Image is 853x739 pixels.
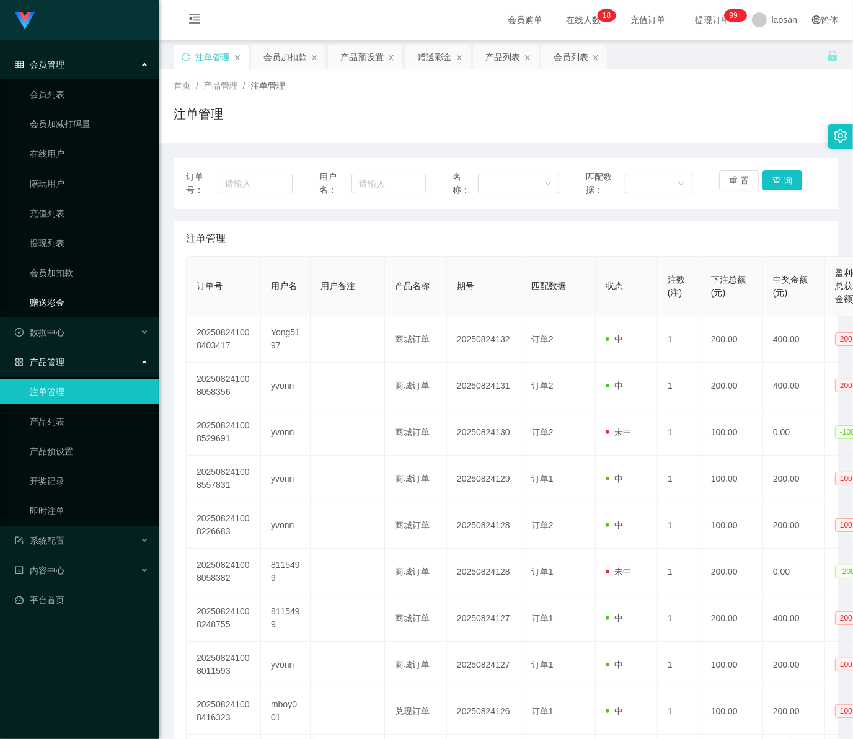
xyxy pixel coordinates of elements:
[763,642,825,688] td: 200.00
[195,45,230,69] div: 注单管理
[30,290,149,315] a: 赠送彩金
[531,520,554,530] span: 订单2
[701,502,763,549] td: 100.00
[30,498,149,523] a: 即时注单
[417,45,452,69] div: 赠送彩金
[261,642,311,688] td: yvonn
[311,54,318,61] i: 图标: close
[763,456,825,502] td: 200.00
[261,595,311,642] td: 8115499
[701,409,763,456] td: 100.00
[261,363,311,409] td: yvonn
[174,105,223,123] h1: 注单管理
[763,595,825,642] td: 400.00
[15,12,35,30] img: logo.9652507e.png
[15,566,24,575] i: 图标: profile
[763,688,825,735] td: 200.00
[15,588,149,613] a: 图标: dashboard平台首页
[263,45,307,69] div: 会员加扣款
[261,688,311,735] td: mboy001
[531,381,554,391] span: 订单2
[763,502,825,549] td: 200.00
[447,688,521,735] td: 20250824126
[658,456,701,502] td: 1
[598,9,616,22] sup: 18
[187,316,261,363] td: 202508241008403417
[606,427,632,437] span: 未中
[174,81,191,91] span: 首页
[606,281,623,291] span: 状态
[606,660,623,670] span: 中
[261,409,311,456] td: yvonn
[560,15,607,24] span: 在线人数
[15,536,64,546] span: 系统配置
[30,439,149,464] a: 产品预设置
[385,688,447,735] td: 兑现订单
[763,363,825,409] td: 400.00
[187,502,261,549] td: 202508241008226683
[174,1,216,40] i: 图标: menu-fold
[271,281,297,291] span: 用户名
[711,275,746,298] span: 下注总额(元)
[658,642,701,688] td: 1
[15,565,64,575] span: 内容中心
[763,316,825,363] td: 400.00
[387,54,395,61] i: 图标: close
[15,60,24,69] i: 图标: table
[340,45,384,69] div: 产品预设置
[243,81,245,91] span: /
[603,9,607,22] p: 1
[763,409,825,456] td: 0.00
[261,502,311,549] td: yvonn
[701,316,763,363] td: 200.00
[668,275,685,298] span: 注数(注)
[658,363,701,409] td: 1
[658,409,701,456] td: 1
[203,81,238,91] span: 产品管理
[187,363,261,409] td: 202508241008058356
[320,281,355,291] span: 用户备注
[385,595,447,642] td: 商城订单
[447,642,521,688] td: 20250824127
[773,275,808,298] span: 中奖金额(元)
[531,474,554,484] span: 订单1
[187,595,261,642] td: 202508241008248755
[447,549,521,595] td: 20250824128
[658,502,701,549] td: 1
[762,170,802,190] button: 查 询
[701,688,763,735] td: 100.00
[658,595,701,642] td: 1
[196,81,198,91] span: /
[30,82,149,107] a: 会员列表
[30,112,149,136] a: 会员加减打码量
[554,45,588,69] div: 会员列表
[827,50,838,61] i: 图标: unlock
[606,520,623,530] span: 中
[30,231,149,255] a: 提现列表
[606,334,623,344] span: 中
[319,170,351,197] span: 用户名：
[385,642,447,688] td: 商城订单
[701,363,763,409] td: 200.00
[447,595,521,642] td: 20250824127
[531,660,554,670] span: 订单1
[524,54,531,61] i: 图标: close
[606,381,623,391] span: 中
[385,363,447,409] td: 商城订单
[30,141,149,166] a: 在线用户
[187,456,261,502] td: 202508241008557831
[15,327,64,337] span: 数据中心
[261,549,311,595] td: 8115499
[182,53,190,61] i: 图标: sync
[447,363,521,409] td: 20250824131
[658,316,701,363] td: 1
[719,170,759,190] button: 重 置
[261,456,311,502] td: yvonn
[385,549,447,595] td: 商城订单
[395,281,430,291] span: 产品名称
[186,170,218,197] span: 订单号：
[606,567,632,577] span: 未中
[531,613,554,623] span: 订单1
[606,613,623,623] span: 中
[586,170,625,197] span: 匹配数据：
